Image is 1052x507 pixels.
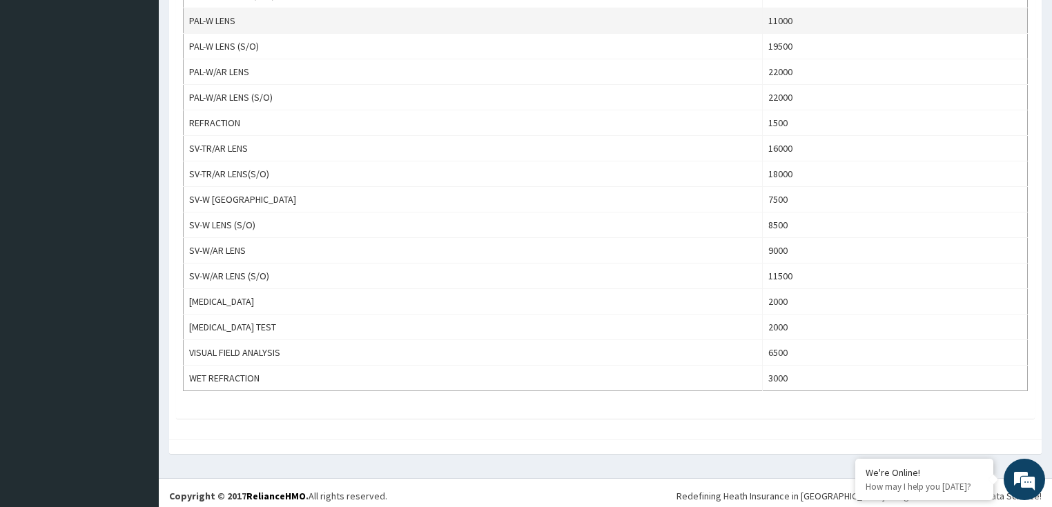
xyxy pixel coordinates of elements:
[184,315,763,340] td: [MEDICAL_DATA] TEST
[184,264,763,289] td: SV-W/AR LENS (S/O)
[763,238,1028,264] td: 9000
[866,481,983,493] p: How may I help you today?
[763,264,1028,289] td: 11500
[184,340,763,366] td: VISUAL FIELD ANALYSIS
[184,110,763,136] td: REFRACTION
[184,136,763,161] td: SV-TR/AR LENS
[184,8,763,34] td: PAL-W LENS
[184,34,763,59] td: PAL-W LENS (S/O)
[763,34,1028,59] td: 19500
[763,212,1028,238] td: 8500
[763,8,1028,34] td: 11000
[763,85,1028,110] td: 22000
[763,136,1028,161] td: 16000
[763,187,1028,212] td: 7500
[763,59,1028,85] td: 22000
[72,77,232,95] div: Chat with us now
[80,161,191,300] span: We're online!
[763,110,1028,136] td: 1500
[763,161,1028,187] td: 18000
[226,7,260,40] div: Minimize live chat window
[184,238,763,264] td: SV-W/AR LENS
[184,59,763,85] td: PAL-W/AR LENS
[246,490,306,502] a: RelianceHMO
[184,187,763,212] td: SV-W [GEOGRAPHIC_DATA]
[184,212,763,238] td: SV-W LENS (S/O)
[26,69,56,103] img: d_794563401_company_1708531726252_794563401
[184,85,763,110] td: PAL-W/AR LENS (S/O)
[763,366,1028,391] td: 3000
[763,289,1028,315] td: 2000
[184,289,763,315] td: [MEDICAL_DATA]
[866,466,983,479] div: We're Online!
[184,366,763,391] td: WET REFRACTION
[763,315,1028,340] td: 2000
[169,490,309,502] strong: Copyright © 2017 .
[7,350,263,399] textarea: Type your message and hit 'Enter'
[763,340,1028,366] td: 6500
[184,161,763,187] td: SV-TR/AR LENS(S/O)
[676,489,1042,503] div: Redefining Heath Insurance in [GEOGRAPHIC_DATA] using Telemedicine and Data Science!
